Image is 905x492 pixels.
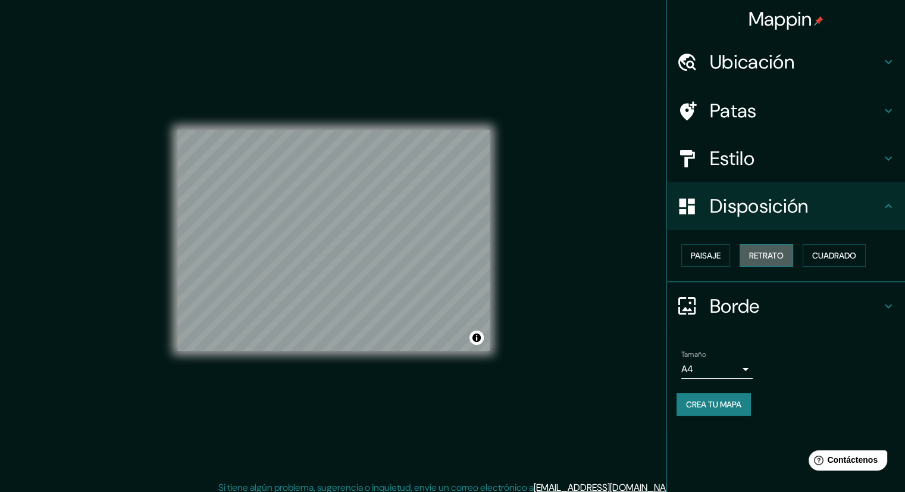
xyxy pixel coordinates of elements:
[177,130,490,351] canvas: Mapa
[710,49,794,74] font: Ubicación
[681,363,693,375] font: A4
[677,393,751,416] button: Crea tu mapa
[740,244,793,267] button: Retrato
[749,7,812,32] font: Mappin
[710,98,757,123] font: Patas
[667,38,905,86] div: Ubicación
[667,282,905,330] div: Borde
[681,244,730,267] button: Paisaje
[686,399,741,410] font: Crea tu mapa
[681,350,706,359] font: Tamaño
[749,250,784,261] font: Retrato
[710,146,754,171] font: Estilo
[667,182,905,230] div: Disposición
[803,244,866,267] button: Cuadrado
[812,250,856,261] font: Cuadrado
[814,16,823,26] img: pin-icon.png
[667,87,905,135] div: Patas
[691,250,721,261] font: Paisaje
[667,135,905,182] div: Estilo
[469,331,484,345] button: Activar o desactivar atribución
[710,194,808,219] font: Disposición
[681,360,753,379] div: A4
[799,446,892,479] iframe: Lanzador de widgets de ayuda
[710,294,760,319] font: Borde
